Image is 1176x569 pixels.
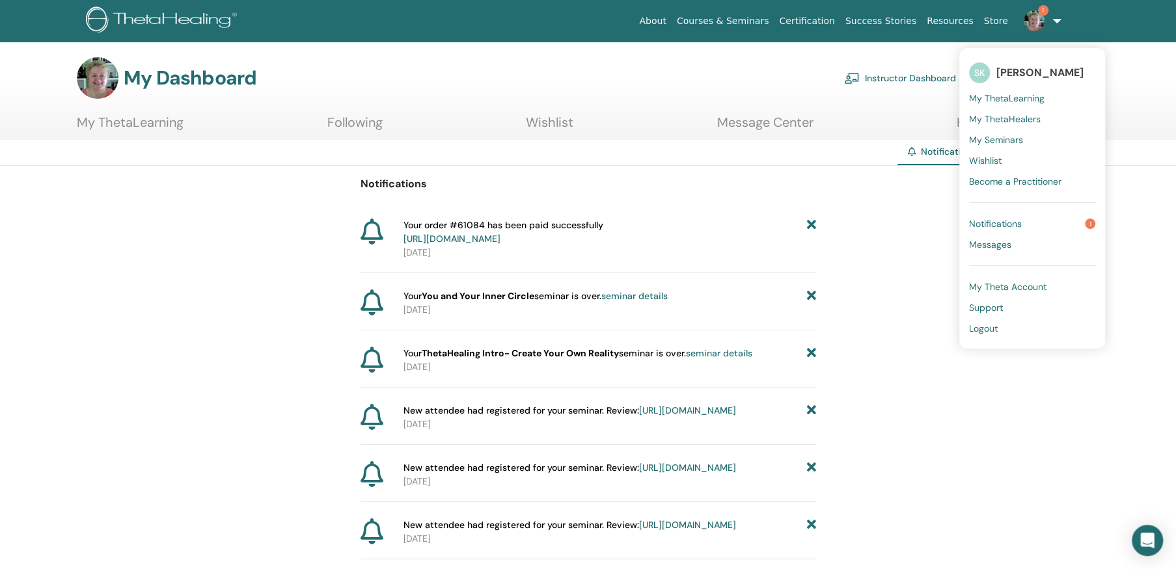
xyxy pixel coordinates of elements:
[996,66,1084,79] span: [PERSON_NAME]
[969,88,1095,109] a: My ThetaLearning
[969,109,1095,129] a: My ThetaHealers
[686,347,752,359] a: seminar details
[969,323,998,334] span: Logout
[969,62,990,83] span: SK
[1132,525,1163,556] div: Open Intercom Messenger
[957,114,1061,140] a: Help & Resources
[717,114,814,140] a: Message Center
[969,276,1095,297] a: My Theta Account
[77,114,184,140] a: My ThetaLearning
[403,246,816,259] p: [DATE]
[969,155,1002,166] span: Wishlist
[969,318,1095,339] a: Logout
[403,289,668,303] span: Your seminar is over.
[969,302,1003,313] span: Support
[403,461,736,475] span: New attendee had registered for your seminar. Review:
[844,64,956,92] a: Instructor Dashboard
[1038,5,1048,16] span: 1
[969,297,1095,318] a: Support
[639,404,736,416] a: [URL][DOMAIN_NAME]
[403,518,736,532] span: New attendee had registered for your seminar. Review:
[969,129,1095,150] a: My Seminars
[969,218,1022,230] span: Notifications
[327,114,383,140] a: Following
[959,48,1105,349] ul: 1
[969,171,1095,192] a: Become a Practitioner
[969,239,1011,250] span: Messages
[840,9,922,33] a: Success Stories
[526,114,573,140] a: Wishlist
[403,404,736,417] span: New attendee had registered for your seminar. Review:
[601,290,668,302] a: seminar details
[639,519,736,531] a: [URL][DOMAIN_NAME]
[124,66,256,90] h3: My Dashboard
[844,72,860,84] img: chalkboard-teacher.svg
[969,113,1041,125] span: My ThetaHealers
[403,233,500,245] a: [URL][DOMAIN_NAME]
[969,92,1045,104] span: My ThetaLearning
[403,532,816,546] p: [DATE]
[403,475,816,488] p: [DATE]
[969,150,1095,171] a: Wishlist
[969,58,1095,88] a: SK[PERSON_NAME]
[969,176,1061,187] span: Become a Practitioner
[422,290,534,302] strong: You and Your Inner Circle
[403,218,603,246] span: Your order #61084 has been paid successfully
[403,417,816,431] p: [DATE]
[774,9,840,33] a: Certification
[403,303,816,317] p: [DATE]
[921,146,976,157] span: Notifications
[979,9,1013,33] a: Store
[86,7,241,36] img: logo.png
[403,360,816,374] p: [DATE]
[922,9,979,33] a: Resources
[969,213,1095,234] a: Notifications1
[969,281,1046,293] span: My Theta Account
[77,57,118,99] img: default.png
[672,9,774,33] a: Courses & Seminars
[1024,10,1045,31] img: default.png
[422,347,619,359] strong: ThetaHealing Intro- Create Your Own Reality
[639,462,736,473] a: [URL][DOMAIN_NAME]
[969,134,1023,146] span: My Seminars
[361,176,816,192] p: Notifications
[403,347,752,360] span: Your seminar is over.
[634,9,671,33] a: About
[969,234,1095,255] a: Messages
[1085,218,1095,229] span: 1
